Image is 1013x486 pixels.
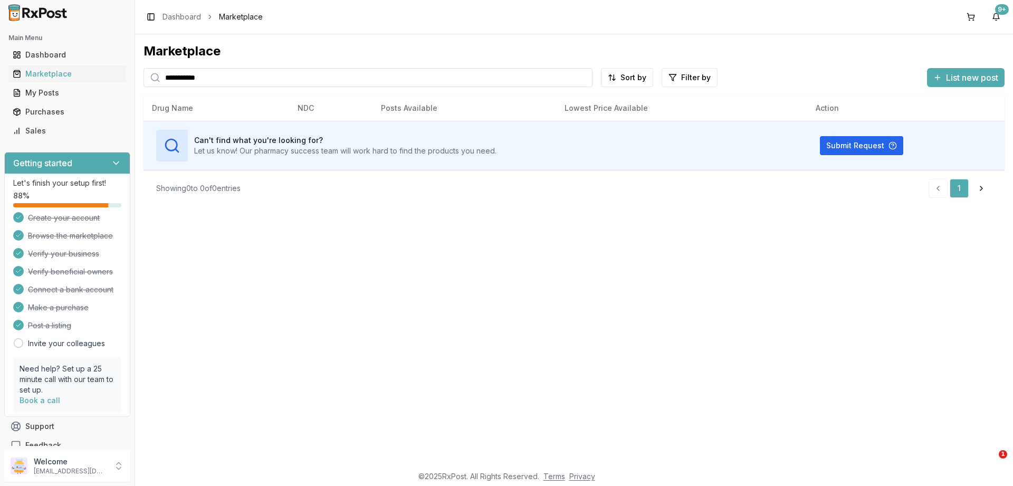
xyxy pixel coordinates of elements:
button: Filter by [662,68,718,87]
span: Create your account [28,213,100,223]
a: 1 [950,179,969,198]
a: Terms [543,472,565,481]
a: Go to next page [971,179,992,198]
span: Browse the marketplace [28,231,113,241]
span: Filter by [681,72,711,83]
img: RxPost Logo [4,4,72,21]
button: Dashboard [4,46,130,63]
span: List new post [946,71,998,84]
div: Marketplace [144,43,1005,60]
div: Dashboard [13,50,122,60]
a: Dashboard [163,12,201,22]
button: Purchases [4,103,130,120]
nav: pagination [929,179,992,198]
div: Purchases [13,107,122,117]
span: Verify your business [28,249,99,259]
a: Purchases [8,102,126,121]
a: Privacy [569,472,595,481]
button: Sort by [601,68,653,87]
button: My Posts [4,84,130,101]
button: List new post [927,68,1005,87]
th: Drug Name [144,96,289,121]
span: 88 % [13,190,30,201]
span: Sort by [620,72,646,83]
h2: Main Menu [8,34,126,42]
span: Verify beneficial owners [28,266,113,277]
nav: breadcrumb [163,12,263,22]
div: My Posts [13,88,122,98]
h3: Can't find what you're looking for? [194,135,496,146]
button: Sales [4,122,130,139]
span: 1 [999,450,1007,459]
button: Marketplace [4,65,130,82]
p: Welcome [34,456,107,467]
th: Action [807,96,1005,121]
div: Marketplace [13,69,122,79]
a: List new post [927,73,1005,84]
a: Marketplace [8,64,126,83]
span: Make a purchase [28,302,89,313]
th: Posts Available [372,96,556,121]
span: Post a listing [28,320,71,331]
a: My Posts [8,83,126,102]
a: Book a call [20,396,60,405]
h3: Getting started [13,157,72,169]
p: [EMAIL_ADDRESS][DOMAIN_NAME] [34,467,107,475]
a: Invite your colleagues [28,338,105,349]
p: Let's finish your setup first! [13,178,121,188]
button: Support [4,417,130,436]
div: 9+ [995,4,1009,15]
a: Sales [8,121,126,140]
button: Feedback [4,436,130,455]
p: Need help? Set up a 25 minute call with our team to set up. [20,364,115,395]
button: Submit Request [820,136,903,155]
iframe: Intercom live chat [977,450,1002,475]
span: Feedback [25,440,61,451]
th: Lowest Price Available [556,96,807,121]
img: User avatar [11,458,27,474]
button: 9+ [988,8,1005,25]
a: Dashboard [8,45,126,64]
p: Let us know! Our pharmacy success team will work hard to find the products you need. [194,146,496,156]
span: Connect a bank account [28,284,113,295]
th: NDC [289,96,372,121]
div: Sales [13,126,122,136]
span: Marketplace [219,12,263,22]
div: Showing 0 to 0 of 0 entries [156,183,241,194]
